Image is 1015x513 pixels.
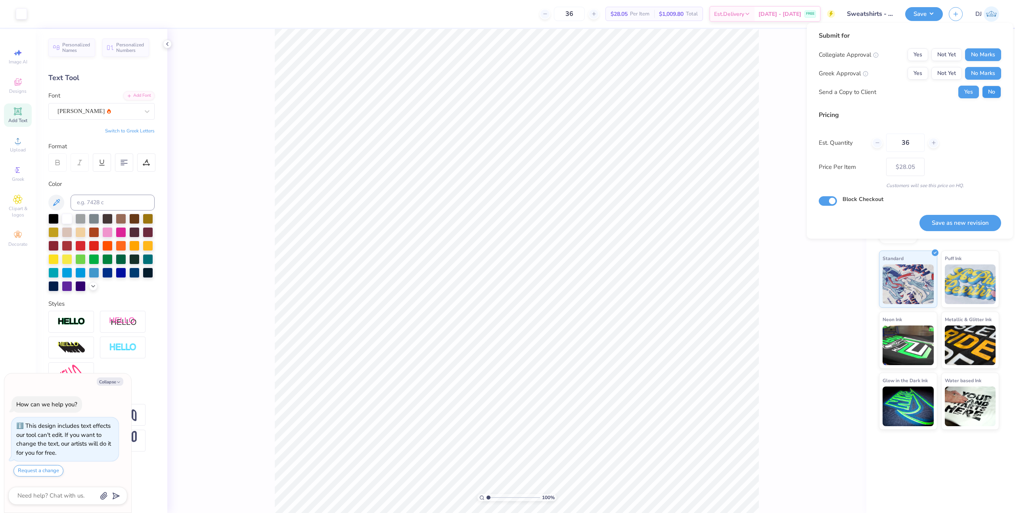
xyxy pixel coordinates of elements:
[883,315,902,323] span: Neon Ink
[945,264,996,304] img: Puff Ink
[686,10,698,18] span: Total
[945,387,996,426] img: Water based Ink
[16,422,111,457] div: This design includes text effects our tool can't edit. If you want to change the text, our artist...
[57,317,85,326] img: Stroke
[945,254,961,262] span: Puff Ink
[48,91,60,100] label: Font
[883,376,928,385] span: Glow in the Dark Ink
[630,10,649,18] span: Per Item
[886,134,925,152] input: – –
[965,67,1001,80] button: No Marks
[57,341,85,354] img: 3d Illusion
[10,147,26,153] span: Upload
[819,88,876,97] div: Send a Copy to Client
[71,195,155,211] input: e.g. 7428 c
[806,11,814,17] span: FREE
[97,377,123,386] button: Collapse
[48,73,155,83] div: Text Tool
[109,317,137,327] img: Shadow
[984,6,999,22] img: Deep Jujhar Sidhu
[883,325,934,365] img: Neon Ink
[62,42,90,53] span: Personalized Names
[8,117,27,124] span: Add Text
[958,86,979,98] button: Yes
[758,10,801,18] span: [DATE] - [DATE]
[123,91,155,100] div: Add Font
[9,88,27,94] span: Designs
[965,48,1001,61] button: No Marks
[819,69,868,78] div: Greek Approval
[945,376,981,385] span: Water based Ink
[919,215,1001,231] button: Save as new revision
[883,254,904,262] span: Standard
[116,42,144,53] span: Personalized Numbers
[819,31,1001,40] div: Submit for
[109,343,137,352] img: Negative Space
[819,138,866,147] label: Est. Quantity
[105,128,155,134] button: Switch to Greek Letters
[48,299,155,308] div: Styles
[611,10,628,18] span: $28.05
[4,205,32,218] span: Clipart & logos
[982,86,1001,98] button: No
[883,387,934,426] img: Glow in the Dark Ink
[819,50,879,59] div: Collegiate Approval
[48,180,155,189] div: Color
[908,48,928,61] button: Yes
[9,59,27,65] span: Image AI
[542,494,555,501] span: 100 %
[945,315,992,323] span: Metallic & Glitter Ink
[659,10,684,18] span: $1,009.80
[819,110,1001,120] div: Pricing
[883,264,934,304] img: Standard
[16,400,77,408] div: How can we help you?
[843,195,883,203] label: Block Checkout
[714,10,744,18] span: Est. Delivery
[945,325,996,365] img: Metallic & Glitter Ink
[908,67,928,80] button: Yes
[57,365,85,382] img: Free Distort
[12,176,24,182] span: Greek
[931,48,962,61] button: Not Yet
[554,7,585,21] input: – –
[975,10,982,19] span: DJ
[905,7,943,21] button: Save
[931,67,962,80] button: Not Yet
[841,6,899,22] input: Untitled Design
[8,241,27,247] span: Decorate
[819,163,880,172] label: Price Per Item
[13,465,63,477] button: Request a change
[48,142,155,151] div: Format
[975,6,999,22] a: DJ
[819,182,1001,189] div: Customers will see this price on HQ.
